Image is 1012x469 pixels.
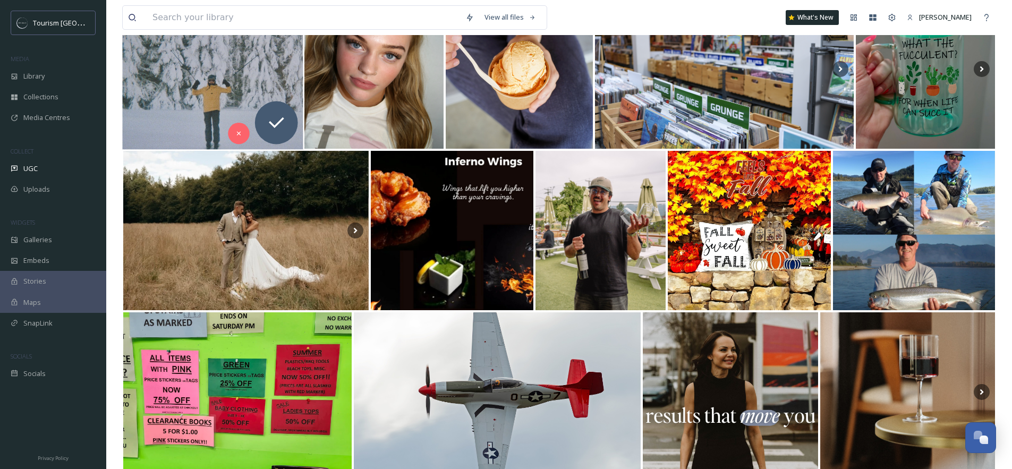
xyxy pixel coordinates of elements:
a: What's New [786,10,839,25]
span: Media Centres [23,113,70,123]
a: View all files [479,7,541,28]
span: Galleries [23,235,52,245]
span: Library [23,71,45,81]
span: SnapLink [23,318,53,328]
span: WIDGETS [11,218,35,226]
img: Minty Inferno Wings (Mild, Medium, Spicy) #chilliwackbc #agassizbc #hopebc #fraservalleybc #harri... [371,151,533,310]
span: Stories [23,276,46,286]
button: Open Chat [965,422,996,453]
span: UGC [23,164,38,174]
img: Why aren't these two models?! Congratulations, Sarah and Tyson, you look stunning! There was much... [123,151,369,310]
input: Search your library [147,6,460,29]
span: Socials [23,369,46,379]
span: Privacy Policy [38,455,69,462]
span: [PERSON_NAME] [919,12,972,22]
span: MEDIA [11,55,29,63]
img: OMNISEND%20Email%20Square%20Images%20.png [17,18,28,28]
a: [PERSON_NAME] [902,7,977,28]
span: COLLECT [11,147,33,155]
span: Uploads [23,184,50,194]
span: Tourism [GEOGRAPHIC_DATA] [33,18,128,28]
span: SOCIALS [11,352,32,360]
span: Embeds [23,255,49,266]
a: Privacy Policy [38,451,69,464]
span: Maps [23,297,41,308]
img: 🌻 It’s starting to feel like Fall is just around the corner 🍁 Have you been in to see all the new... [668,151,830,310]
span: Collections [23,92,58,102]
img: Half-off bottles today… We suddenly understand the phrase ‘wine not?’ 🍷 [535,151,666,310]
img: Sockeye and Pink Salmon Opening on The Fraser River! The recreational salmon fishery is about to ... [833,151,995,310]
